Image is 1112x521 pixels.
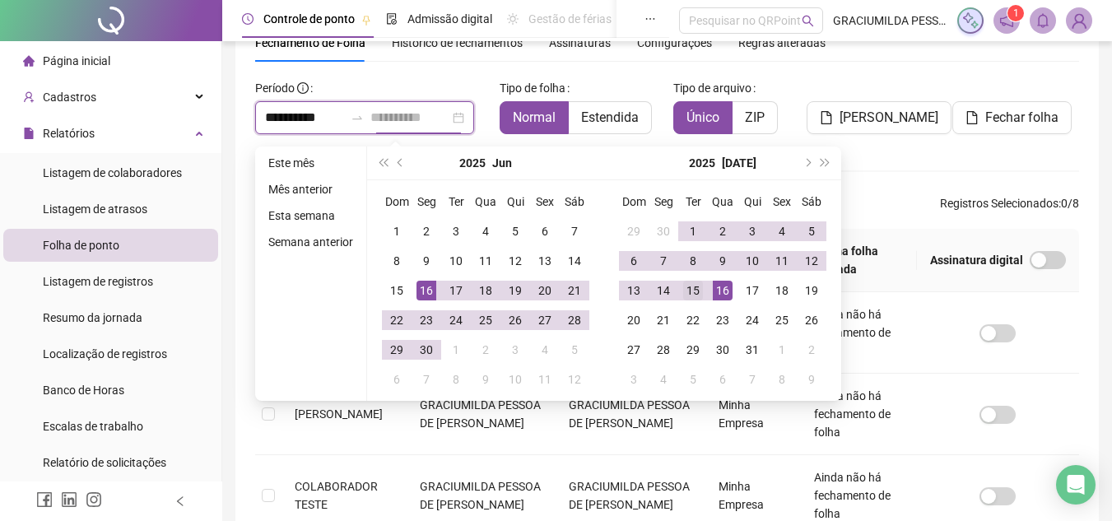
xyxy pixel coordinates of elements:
td: 2025-06-21 [560,276,589,305]
div: 11 [772,251,792,271]
span: file-done [386,13,398,25]
td: GRACIUMILDA PESSOA DE [PERSON_NAME] [556,374,705,455]
div: 4 [654,370,673,389]
span: Relatório de solicitações [43,456,166,469]
td: 2025-06-06 [530,216,560,246]
td: 2025-07-27 [619,335,649,365]
td: 2025-07-05 [560,335,589,365]
div: 28 [654,340,673,360]
span: 1 [1013,7,1019,19]
td: 2025-07-06 [382,365,412,394]
th: Seg [412,187,441,216]
td: 2025-06-29 [619,216,649,246]
span: Admissão digital [407,12,492,26]
img: 89550 [1067,8,1091,33]
td: 2025-06-09 [412,246,441,276]
td: 2025-06-10 [441,246,471,276]
li: Esta semana [262,206,360,226]
td: 2025-07-03 [737,216,767,246]
td: 2025-07-13 [619,276,649,305]
td: 2025-06-25 [471,305,500,335]
td: 2025-07-03 [500,335,530,365]
td: 2025-07-10 [500,365,530,394]
div: 27 [535,310,555,330]
td: 2025-06-13 [530,246,560,276]
div: 29 [624,221,644,241]
button: prev-year [392,147,410,179]
div: 10 [446,251,466,271]
div: 7 [742,370,762,389]
button: month panel [492,147,512,179]
span: Listagem de atrasos [43,202,147,216]
span: Único [686,109,719,125]
div: 20 [535,281,555,300]
td: 2025-07-21 [649,305,678,335]
td: 2025-06-05 [500,216,530,246]
span: ellipsis [644,13,656,25]
td: 2025-07-10 [737,246,767,276]
sup: 1 [1007,5,1024,21]
div: 19 [505,281,525,300]
td: 2025-06-15 [382,276,412,305]
div: 7 [654,251,673,271]
div: 5 [683,370,703,389]
span: notification [999,13,1014,28]
div: 17 [742,281,762,300]
div: 5 [802,221,821,241]
span: Página inicial [43,54,110,67]
td: 2025-06-23 [412,305,441,335]
button: Fechar folha [952,101,1072,134]
span: Assinaturas [549,37,611,49]
div: 18 [476,281,496,300]
button: [PERSON_NAME] [807,101,951,134]
td: 2025-07-02 [471,335,500,365]
th: Sáb [560,187,589,216]
th: Sex [530,187,560,216]
div: 1 [683,221,703,241]
td: 2025-08-05 [678,365,708,394]
div: 10 [505,370,525,389]
div: 29 [683,340,703,360]
td: 2025-06-11 [471,246,500,276]
div: 4 [772,221,792,241]
td: 2025-06-19 [500,276,530,305]
td: 2025-06-17 [441,276,471,305]
td: 2025-06-20 [530,276,560,305]
td: 2025-06-03 [441,216,471,246]
td: 2025-06-24 [441,305,471,335]
td: 2025-07-11 [767,246,797,276]
td: 2025-07-06 [619,246,649,276]
div: 12 [505,251,525,271]
span: Estendida [581,109,639,125]
div: 6 [387,370,407,389]
div: 21 [565,281,584,300]
span: Listagem de registros [43,275,153,288]
td: 2025-07-07 [412,365,441,394]
div: 24 [446,310,466,330]
td: 2025-07-04 [767,216,797,246]
span: Período [255,81,295,95]
div: 28 [565,310,584,330]
div: 24 [742,310,762,330]
td: 2025-07-02 [708,216,737,246]
td: 2025-06-12 [500,246,530,276]
td: 2025-07-26 [797,305,826,335]
div: 8 [772,370,792,389]
span: Ainda não há fechamento de folha [814,471,891,520]
div: 9 [802,370,821,389]
span: Histórico de fechamentos [392,36,523,49]
th: Qui [737,187,767,216]
td: 2025-08-01 [767,335,797,365]
div: 3 [624,370,644,389]
td: 2025-06-16 [412,276,441,305]
span: Localização de registros [43,347,167,361]
button: super-prev-year [374,147,392,179]
div: 20 [624,310,644,330]
span: Registros Selecionados [940,197,1058,210]
td: 2025-06-26 [500,305,530,335]
td: 2025-06-27 [530,305,560,335]
span: left [174,495,186,507]
td: 2025-07-07 [649,246,678,276]
th: Qua [708,187,737,216]
td: 2025-06-01 [382,216,412,246]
